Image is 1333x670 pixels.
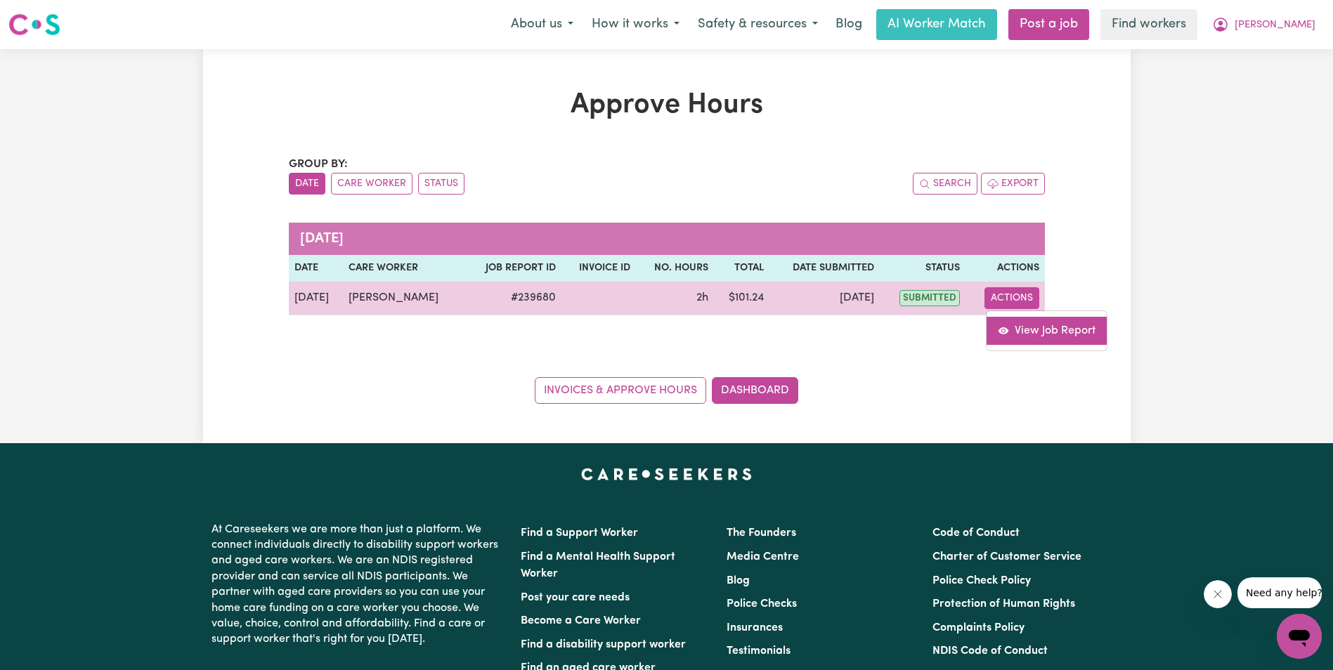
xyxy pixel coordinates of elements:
[1237,577,1322,608] iframe: Message from company
[932,645,1048,657] a: NDIS Code of Conduct
[521,592,630,603] a: Post your care needs
[769,282,880,315] td: [DATE]
[899,290,960,306] span: submitted
[696,292,708,303] span: 2 hours
[289,282,344,315] td: [DATE]
[418,173,464,195] button: sort invoices by paid status
[727,645,791,657] a: Testimonials
[1235,18,1315,33] span: [PERSON_NAME]
[714,282,769,315] td: $ 101.24
[987,317,1107,345] a: View job report 239680
[581,468,752,480] a: Careseekers home page
[521,615,641,626] a: Become a Care Worker
[880,255,965,282] th: Status
[343,255,464,282] th: Care worker
[464,255,561,282] th: Job Report ID
[535,377,706,404] a: Invoices & Approve Hours
[932,527,1020,539] a: Code of Conduct
[727,551,799,563] a: Media Centre
[464,282,561,315] td: # 239680
[1008,9,1089,40] a: Post a job
[289,223,1045,255] caption: [DATE]
[561,255,636,282] th: Invoice ID
[8,8,60,41] a: Careseekers logo
[289,159,348,170] span: Group by:
[714,255,769,282] th: Total
[289,88,1045,122] h1: Approve Hours
[502,10,583,39] button: About us
[289,173,325,195] button: sort invoices by date
[1100,9,1197,40] a: Find workers
[932,622,1025,633] a: Complaints Policy
[727,527,796,539] a: The Founders
[965,255,1044,282] th: Actions
[727,598,797,610] a: Police Checks
[913,173,977,195] button: Search
[827,9,871,40] a: Blog
[727,575,750,586] a: Blog
[8,10,85,21] span: Need any help?
[331,173,412,195] button: sort invoices by care worker
[289,255,344,282] th: Date
[984,287,1039,309] button: Actions
[521,551,675,579] a: Find a Mental Health Support Worker
[1204,580,1232,608] iframe: Close message
[981,173,1045,195] button: Export
[8,12,60,37] img: Careseekers logo
[1277,614,1322,659] iframe: Button to launch messaging window
[689,10,827,39] button: Safety & resources
[932,551,1081,563] a: Charter of Customer Service
[986,310,1107,351] div: Actions
[932,598,1075,610] a: Protection of Human Rights
[636,255,714,282] th: No. Hours
[712,377,798,404] a: Dashboard
[727,622,783,633] a: Insurances
[521,639,686,650] a: Find a disability support worker
[1203,10,1325,39] button: My Account
[521,527,638,539] a: Find a Support Worker
[769,255,880,282] th: Date Submitted
[343,282,464,315] td: [PERSON_NAME]
[583,10,689,39] button: How it works
[212,516,504,653] p: At Careseekers we are more than just a platform. We connect individuals directly to disability su...
[876,9,997,40] a: AI Worker Match
[932,575,1031,586] a: Police Check Policy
